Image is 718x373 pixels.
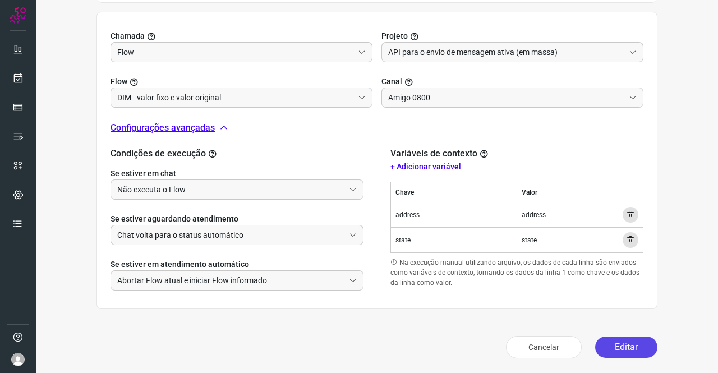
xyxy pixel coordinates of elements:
td: address [391,202,517,228]
h2: Variáveis de contexto [390,148,491,159]
td: state [391,228,517,253]
input: Selecione um canal [388,88,624,107]
button: Cancelar [506,336,582,358]
input: Selecionar projeto [117,43,353,62]
input: Selecione [117,271,344,290]
input: Você precisa criar/selecionar um Projeto. [117,88,353,107]
input: Selecione [117,225,344,245]
p: + Adicionar variável [390,161,643,173]
th: Valor [517,182,643,202]
label: Se estiver em atendimento automático [111,259,363,270]
span: Projeto [381,30,408,42]
span: address [522,210,546,220]
p: Configurações avançadas [111,121,215,135]
label: Se estiver aguardando atendimento [111,213,363,225]
input: Selecionar projeto [388,43,624,62]
input: Selecione [117,180,344,199]
th: Chave [391,182,517,202]
label: Se estiver em chat [111,168,363,179]
span: Flow [111,76,127,88]
img: Logo [10,7,26,24]
span: Chamada [111,30,145,42]
h2: Condições de execução [111,148,363,159]
img: avatar-user-boy.jpg [11,353,25,366]
button: Editar [595,337,657,358]
p: Na execução manual utilizando arquivo, os dados de cada linha são enviados como variáveis de cont... [390,257,643,288]
span: Canal [381,76,402,88]
span: state [522,235,537,245]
